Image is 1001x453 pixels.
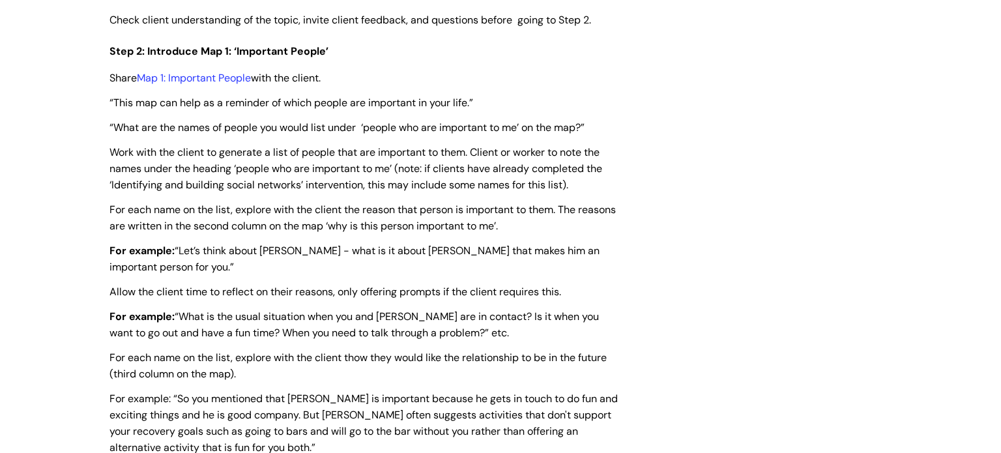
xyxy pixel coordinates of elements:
[109,203,616,233] span: For each name on the list, explore with the client the reason that person is important to them. T...
[109,310,599,340] span: “What is the usual situation when you and [PERSON_NAME] are in contact? Is it when you want to go...
[109,145,602,192] span: Work with the client to generate a list of people that are important to them. Client or worker to...
[109,351,607,381] span: For each name on the list, explore with the client thow they would like the relationship to be in...
[109,13,591,27] span: Check client understanding of the topic, invite client feedback, and questions before going to St...
[109,96,473,110] span: “This map can help as a reminder of which people are important in your life.”
[109,310,175,323] strong: For example:
[251,71,321,85] span: with the client.
[109,121,585,134] span: “What are the names of people you would list under ‘people who are important to me’ on the map?”
[109,244,600,274] span: “Let’s think about [PERSON_NAME] - what is it about [PERSON_NAME] that makes him an important per...
[109,244,175,257] strong: For example:
[109,44,328,58] span: Step 2: Introduce Map 1: ‘Important People’
[109,285,561,299] span: Allow the client time to reflect on their reasons, only offering prompts if the client requires t...
[137,71,251,85] a: Map 1: Important People
[109,71,137,85] span: Share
